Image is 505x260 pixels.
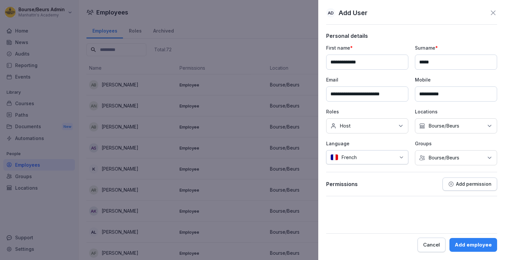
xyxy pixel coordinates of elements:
[428,154,459,161] p: Bourse/Beurs
[428,123,459,129] p: Bourse/Beurs
[326,44,408,51] p: First name
[326,181,358,187] p: Permissions
[326,108,408,115] p: Roles
[415,76,497,83] p: Mobile
[423,241,440,248] div: Cancel
[330,154,338,160] img: fr.svg
[326,8,335,17] div: AD
[340,123,350,129] p: Host
[456,181,492,187] p: Add permission
[326,140,408,147] p: Language
[415,108,497,115] p: Locations
[443,177,497,191] button: Add permission
[326,76,408,83] p: Email
[326,150,408,164] div: French
[449,238,497,252] button: Add employee
[415,140,497,147] p: Groups
[455,241,492,248] div: Add employee
[415,44,497,51] p: Surname
[326,33,497,39] p: Personal details
[339,8,368,18] p: Add User
[418,238,445,252] button: Cancel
